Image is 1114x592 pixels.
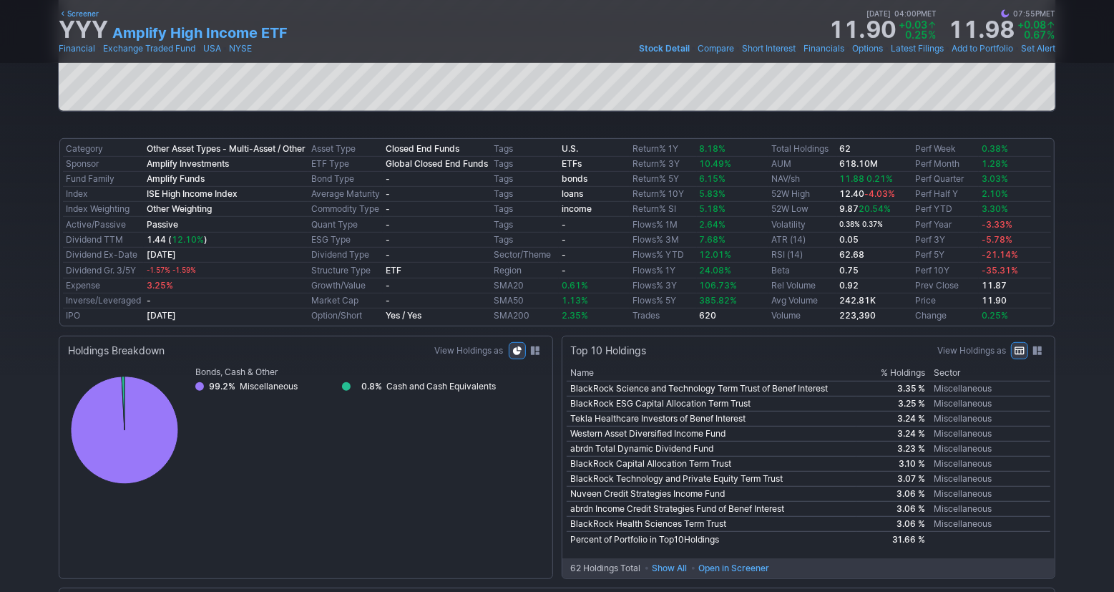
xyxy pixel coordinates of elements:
span: -5.78% [982,234,1012,245]
h1: YYY [59,19,108,42]
td: Expense [63,278,144,293]
span: 1.28% [982,158,1008,169]
td: Index Weighting [63,202,144,217]
b: 618.10M [840,158,879,169]
td: SMA200 [491,309,559,324]
div: 62 Holdings Total [571,561,645,576]
td: Tags [491,217,559,233]
button: Show All [648,560,692,577]
b: 0.92 [840,280,859,291]
span: • [736,42,741,56]
b: ETFs [562,158,582,169]
td: Tekla Healthcare Investors of Benef Interest [567,412,857,427]
span: 11.88 [840,173,865,184]
td: Perf Half Y [912,187,979,202]
b: - [386,249,390,260]
b: 62.68 [840,249,865,260]
a: Open in Screener [695,560,774,577]
span: • [846,42,851,56]
b: - [386,295,390,306]
span: -4.03% [865,188,896,199]
b: bonds [562,173,587,184]
span: 0.25 [905,29,927,41]
span: Latest Filings [891,43,944,54]
b: 620 [700,310,717,321]
td: ETF Type [308,157,383,172]
td: Perf Month [912,157,979,172]
b: - [386,280,390,291]
a: Dividend TTM [66,234,123,245]
td: 3.35 % [856,382,929,397]
b: Amplify Funds [147,173,205,184]
span: • [1015,42,1020,56]
b: 12.40 [840,188,896,199]
span: % [1047,29,1055,41]
td: Inverse/Leveraged [63,293,144,309]
td: Tags [491,187,559,202]
label: View Holdings as [435,344,504,358]
span: 12.10% [172,234,204,245]
td: 52W High [769,187,837,202]
td: IPO [63,309,144,324]
a: NYSE [229,42,252,56]
td: Bond Type [308,172,383,187]
td: Quant Type [308,217,383,233]
td: Sector/Theme [491,248,559,263]
td: Miscellaneous [929,427,1050,442]
td: 3.24 % [856,427,929,442]
span: 07:55PM ET [1001,7,1055,20]
td: Region [491,263,559,278]
td: Growth/Value [308,278,383,293]
b: - [386,234,390,245]
td: Flows% YTD [630,248,697,263]
td: Commodity Type [308,202,383,217]
span: 20.54% [859,203,891,214]
td: Fund Family [63,172,144,187]
td: Perf 5Y [912,248,979,263]
td: Perf Quarter [912,172,979,187]
td: Nuveen Credit Strategies Income Fund [567,487,857,502]
td: abrdn Total Dynamic Dividend Fund [567,442,857,457]
a: income [562,203,592,214]
a: Financial [59,42,95,56]
div: Cash and Cash Equivalents [386,379,496,394]
td: Percent of Portfolio in Top 10 Holdings [567,532,857,548]
span: 10.49% [700,158,732,169]
small: 0.38% 0.37% [840,220,884,228]
span: • [1010,7,1013,20]
span: 0.67 [1024,29,1046,41]
td: RSI (14) [769,248,837,263]
td: BlackRock Capital Allocation Term Trust [567,457,857,472]
td: ESG Type [308,233,383,248]
span: 5.18% [700,203,726,214]
b: ISE High Income Index [147,188,238,199]
span: 3.03% [982,173,1008,184]
b: [DATE] [147,310,176,321]
td: BlackRock Technology and Private Equity Term Trust [567,472,857,487]
td: Miscellaneous [929,412,1050,427]
span: Stock Detail [639,43,690,54]
td: 3.10 % [856,457,929,472]
td: Tags [491,142,559,157]
td: BlackRock Health Sciences Term Trust [567,517,857,532]
td: 3.06 % [856,517,929,532]
b: 223,390 [840,310,876,321]
td: Sponsor [63,157,144,172]
a: Financials [803,42,844,56]
td: Miscellaneous [929,502,1050,517]
a: Set Alert [1021,42,1055,56]
td: 3.24 % [856,412,929,427]
span: -1.57% [147,266,170,274]
a: USA [203,42,221,56]
td: Perf 10Y [912,263,979,278]
td: NAV/sh [769,172,837,187]
b: Other Weighting [147,203,212,214]
span: Show All [653,561,688,576]
span: • [197,42,202,56]
a: Add to Portfolio [952,42,1013,56]
span: 2.35% [562,310,588,321]
td: Volume [769,309,837,324]
td: Miscellaneous [929,457,1050,472]
a: Latest Filings [891,42,944,56]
